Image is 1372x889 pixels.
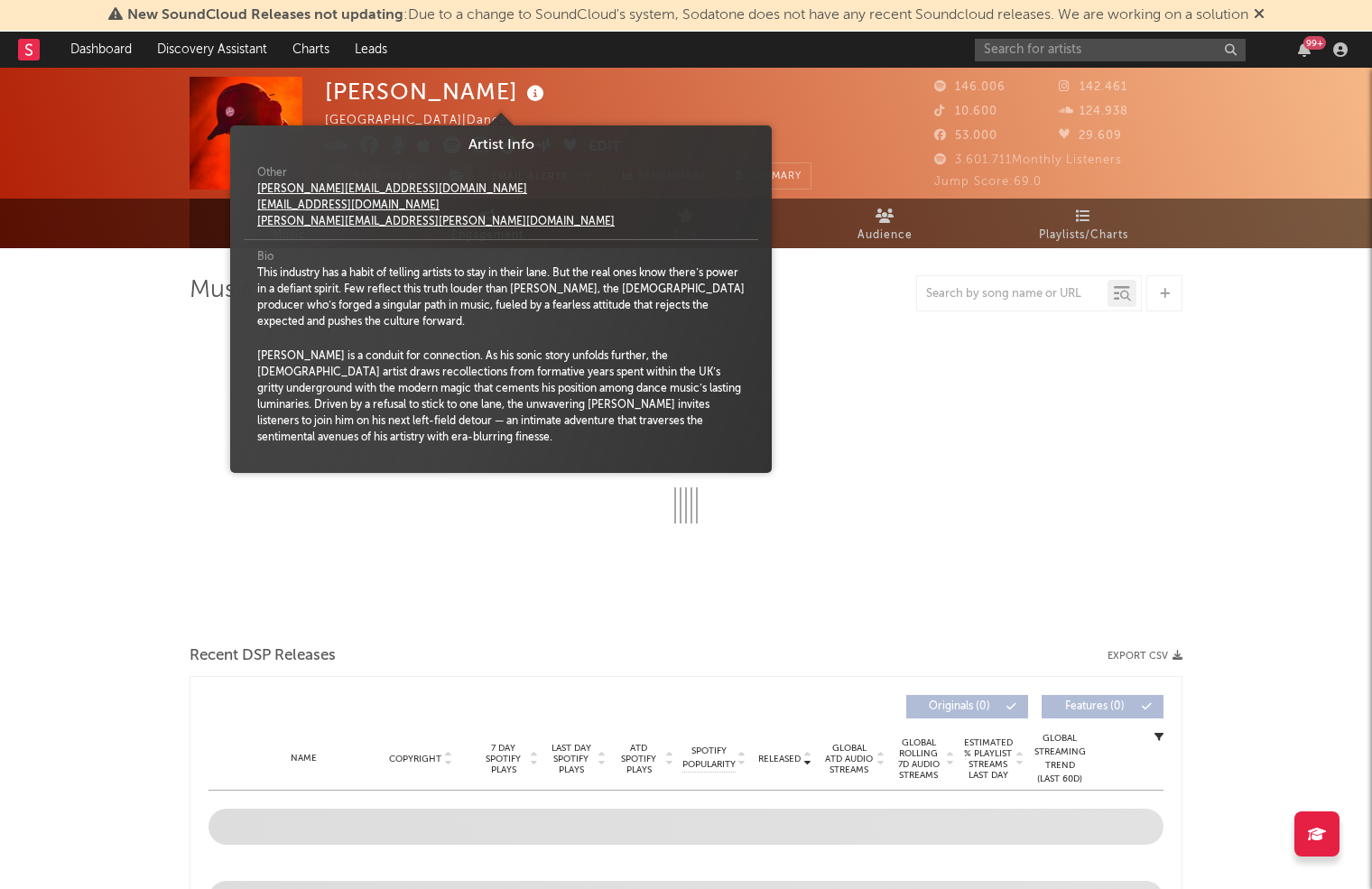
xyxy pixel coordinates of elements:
[547,743,595,775] span: Last Day Spotify Plays
[934,106,997,117] span: 10.600
[190,199,388,248] a: Music
[934,176,1042,188] span: Jump Score: 69.0
[342,32,400,68] a: Leads
[934,130,997,142] span: 53.000
[1303,36,1326,50] div: 99 +
[1053,701,1136,712] span: Features ( 0 )
[1059,81,1127,93] span: 142.461
[1298,42,1311,57] button: 99+
[325,77,549,106] div: [PERSON_NAME]
[257,217,615,227] a: [PERSON_NAME][EMAIL_ADDRESS][PERSON_NAME][DOMAIN_NAME]
[934,81,1006,93] span: 146.006
[257,184,527,195] a: [PERSON_NAME][EMAIL_ADDRESS][DOMAIN_NAME]
[479,743,527,775] span: 7 Day Spotify Plays
[1039,225,1128,246] span: Playlists/Charts
[1254,8,1265,23] span: Dismiss
[934,154,1122,166] span: 3.601.711 Monthly Listeners
[785,199,984,248] a: Audience
[257,265,745,330] div: This industry has a habit of telling artists to stay in their lane. But the real ones know there’...
[1108,651,1182,662] button: Export CSV
[127,8,1248,23] span: : Due to a change to SoundCloud's system, Sodatone does not have any recent Soundcloud releases. ...
[963,737,1013,781] span: Estimated % Playlist Streams Last Day
[758,754,801,764] span: Released
[615,743,663,775] span: ATD Spotify Plays
[984,199,1182,248] a: Playlists/Charts
[1042,695,1163,718] button: Features(0)
[824,743,874,775] span: Global ATD Audio Streams
[280,32,342,68] a: Charts
[975,39,1246,61] input: Search for artists
[1059,130,1122,142] span: 29.609
[1059,106,1128,117] span: 124.938
[257,348,745,446] div: [PERSON_NAME] is a conduit for connection. As his sonic story unfolds further, the [DEMOGRAPHIC_D...
[918,701,1001,712] span: Originals ( 0 )
[389,754,441,764] span: Copyright
[748,171,802,181] span: Summary
[1033,732,1087,786] div: Global Streaming Trend (Last 60D)
[857,225,913,246] span: Audience
[682,745,736,772] span: Spotify Popularity
[906,695,1028,718] button: Originals(0)
[127,8,403,23] span: New SoundCloud Releases not updating
[58,32,144,68] a: Dashboard
[190,645,336,667] span: Recent DSP Releases
[325,110,527,132] div: [GEOGRAPHIC_DATA] | Dance
[257,165,287,181] span: Other
[917,287,1108,301] input: Search by song name or URL
[245,752,363,765] div: Name
[257,249,273,265] span: Bio
[257,200,440,211] a: [EMAIL_ADDRESS][DOMAIN_NAME]
[144,32,280,68] a: Discovery Assistant
[894,737,943,781] span: Global Rolling 7D Audio Streams
[244,134,758,156] div: Artist Info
